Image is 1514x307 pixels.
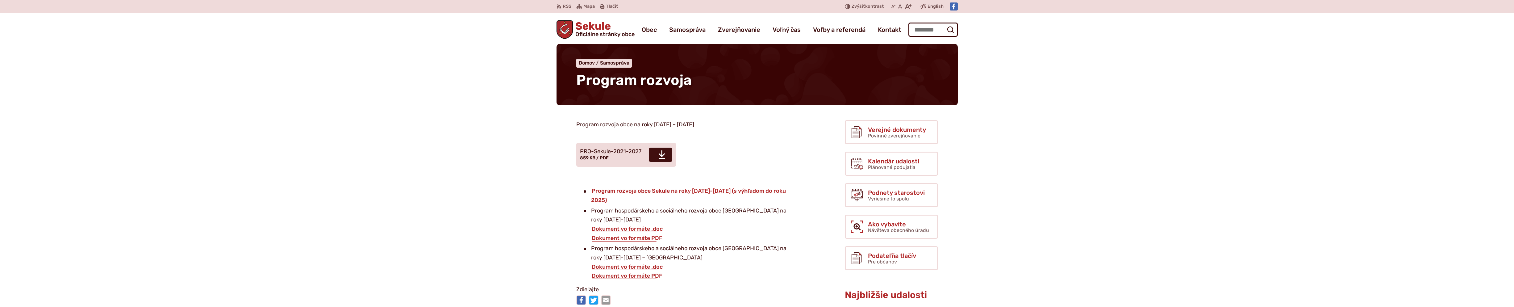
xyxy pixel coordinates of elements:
[584,244,795,281] li: Program hospodárskeho a sociálneho rozvoja obce [GEOGRAPHIC_DATA] na roky [DATE]-[DATE] – [GEOGRA...
[868,126,926,133] span: Verejné dokumenty
[926,3,945,10] a: English
[600,60,629,66] a: Samospráva
[591,187,786,204] a: Program rozvoja obce Sekule na roky [DATE]-[DATE] (s výhľadom do roku 2025)
[868,189,925,196] span: Podnety starostovi
[868,227,929,233] span: Návšteva obecného úradu
[576,72,692,89] span: Program rozvoja
[868,252,916,259] span: Podateľňa tlačív
[868,196,909,202] span: Vyriešme to spolu
[579,60,600,66] a: Domov
[773,21,801,38] a: Voľný čas
[576,285,795,294] p: Zdieľajte
[575,32,635,37] span: Oficiálne stránky obce
[589,295,599,305] img: Zdieľať na Twitteri
[669,21,706,38] a: Samospráva
[845,183,938,207] a: Podnety starostovi Vyriešme to spolu
[878,21,901,38] a: Kontakt
[868,158,919,165] span: Kalendár udalostí
[845,215,938,239] a: Ako vybavíte Návšteva obecného úradu
[584,206,795,243] li: Program hospodárskeho a sociálneho rozvoja obce [GEOGRAPHIC_DATA] na roky [DATE]-[DATE]
[576,120,795,129] p: Program rozvoja obce na roky [DATE] – [DATE]
[573,21,635,37] span: Sekule
[718,21,760,38] a: Zverejňovanie
[557,20,573,39] img: Prejsť na domovskú stránku
[580,149,641,155] span: PRO-Sekule-2021-2027
[845,120,938,144] a: Verejné dokumenty Povinné zverejňovanie
[583,3,595,10] span: Mapa
[868,164,915,170] span: Plánované podujatia
[591,235,663,242] a: Dokument vo formáte PDF
[852,4,865,9] span: Zvýšiť
[868,133,920,139] span: Povinné zverejňovanie
[579,60,595,66] span: Domov
[591,272,663,279] a: Dokument vo formáte PDF
[606,4,618,9] span: Tlačiť
[868,259,897,265] span: Pre občanov
[845,290,938,300] h3: Najbližšie udalosti
[868,221,929,228] span: Ako vybavíte
[576,143,676,167] a: PRO-Sekule-2021-2027859 KB / PDF
[813,21,865,38] a: Voľby a referendá
[950,2,958,11] img: Prejsť na Facebook stránku
[852,4,884,9] span: kontrast
[845,246,938,270] a: Podateľňa tlačív Pre občanov
[563,3,571,10] span: RSS
[557,20,635,39] a: Logo Sekule, prejsť na domovskú stránku.
[580,155,609,161] span: 859 KB / PDF
[601,295,611,305] img: Zdieľať e-mailom
[928,3,944,10] span: English
[576,295,586,305] img: Zdieľať na Facebooku
[845,152,938,176] a: Kalendár udalostí Plánované podujatia
[591,263,663,270] a: Dokument vo formáte .doc
[591,225,663,232] a: Dokument vo formáte .doc
[642,21,657,38] a: Obec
